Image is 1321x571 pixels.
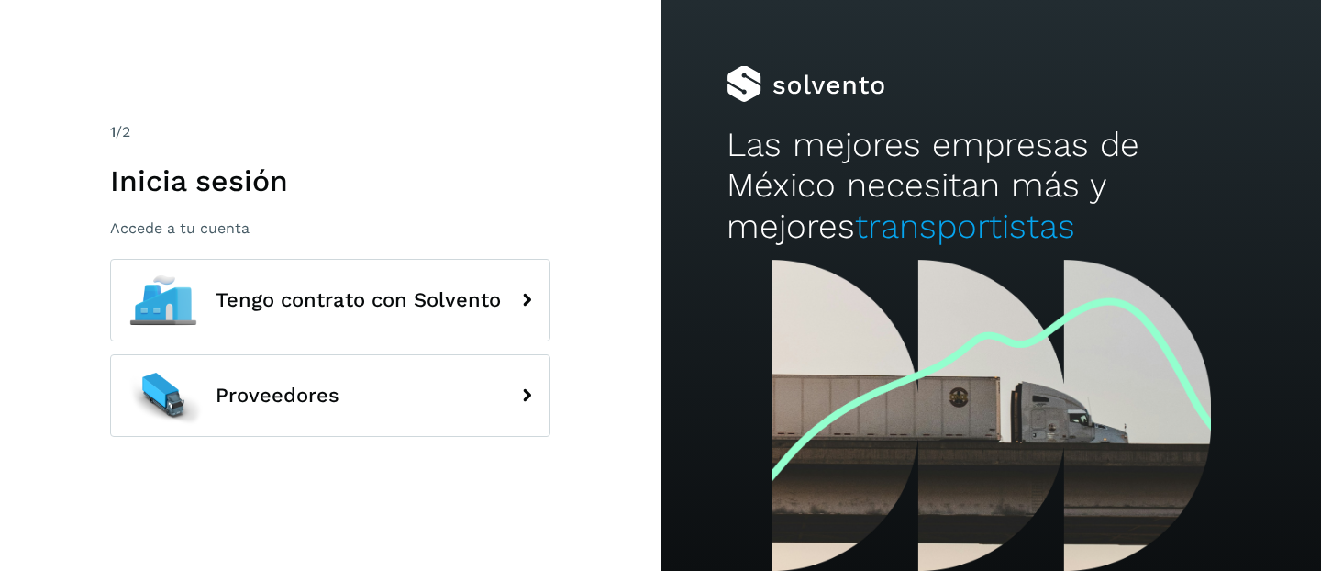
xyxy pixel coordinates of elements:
[216,289,501,311] span: Tengo contrato con Solvento
[216,385,339,407] span: Proveedores
[110,259,550,341] button: Tengo contrato con Solvento
[110,219,550,237] p: Accede a tu cuenta
[110,123,116,140] span: 1
[855,207,1075,246] span: transportistas
[110,121,550,143] div: /2
[727,125,1255,247] h2: Las mejores empresas de México necesitan más y mejores
[110,163,550,198] h1: Inicia sesión
[110,354,550,437] button: Proveedores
